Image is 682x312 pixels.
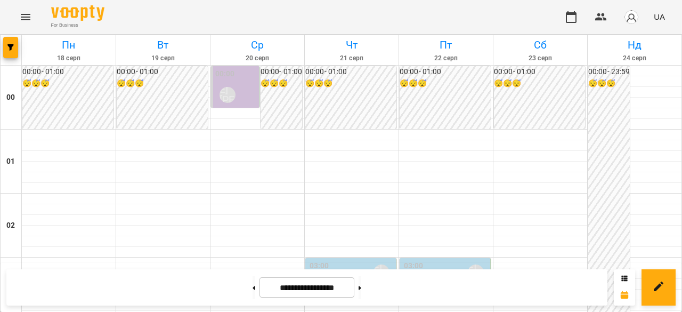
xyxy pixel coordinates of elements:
[495,37,586,53] h6: Сб
[118,53,208,63] h6: 19 серп
[306,53,397,63] h6: 21 серп
[117,78,208,90] h6: 😴😴😴
[6,220,15,231] h6: 02
[51,5,104,21] img: Voopty Logo
[13,4,38,30] button: Menu
[649,7,669,27] button: UA
[6,92,15,103] h6: 00
[305,66,396,78] h6: 00:00 - 01:00
[212,53,303,63] h6: 20 серп
[588,78,630,90] h6: 😴😴😴
[261,66,302,78] h6: 00:00 - 01:00
[588,66,630,78] h6: 00:00 - 23:59
[589,53,680,63] h6: 24 серп
[215,107,257,120] p: 0
[23,37,114,53] h6: Пн
[22,78,113,90] h6: 😴😴😴
[118,37,208,53] h6: Вт
[494,66,585,78] h6: 00:00 - 01:00
[215,68,235,80] label: 00:00
[401,53,491,63] h6: 22 серп
[589,37,680,53] h6: Нд
[23,53,114,63] h6: 18 серп
[624,10,639,25] img: avatar_s.png
[404,260,424,272] label: 03:00
[306,37,397,53] h6: Чт
[400,66,491,78] h6: 00:00 - 01:00
[305,78,396,90] h6: 😴😴😴
[220,87,236,103] div: Ліпатьєва Ольга
[6,156,15,167] h6: 01
[117,66,208,78] h6: 00:00 - 01:00
[310,260,329,272] label: 03:00
[494,78,585,90] h6: 😴😴😴
[261,78,302,90] h6: 😴😴😴
[495,53,586,63] h6: 23 серп
[401,37,491,53] h6: Пт
[212,37,303,53] h6: Ср
[22,66,113,78] h6: 00:00 - 01:00
[654,11,665,22] span: UA
[400,78,491,90] h6: 😴😴😴
[51,22,104,29] span: For Business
